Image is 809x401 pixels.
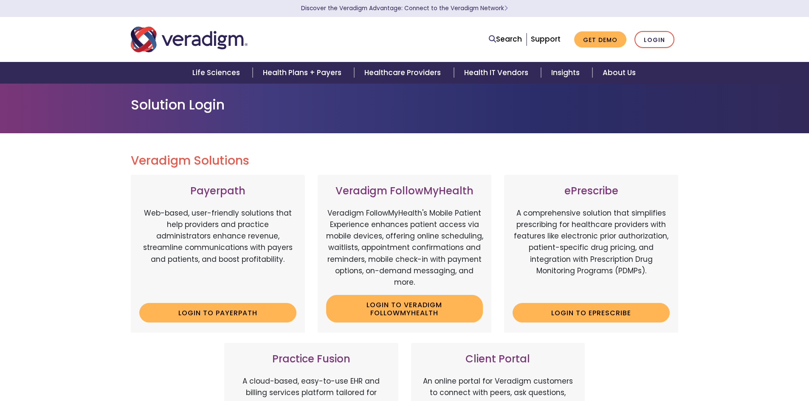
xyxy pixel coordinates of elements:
h3: Payerpath [139,185,296,197]
h3: Practice Fusion [233,353,390,365]
h3: Veradigm FollowMyHealth [326,185,483,197]
a: About Us [592,62,646,84]
h3: Client Portal [420,353,577,365]
p: Veradigm FollowMyHealth's Mobile Patient Experience enhances patient access via mobile devices, o... [326,208,483,288]
a: Login [634,31,674,48]
h2: Veradigm Solutions [131,154,679,168]
a: Discover the Veradigm Advantage: Connect to the Veradigm NetworkLearn More [301,4,508,12]
a: Login to Payerpath [139,303,296,322]
p: A comprehensive solution that simplifies prescribing for healthcare providers with features like ... [513,208,670,297]
p: Web-based, user-friendly solutions that help providers and practice administrators enhance revenu... [139,208,296,297]
a: Login to ePrescribe [513,303,670,322]
a: Life Sciences [182,62,253,84]
a: Login to Veradigm FollowMyHealth [326,295,483,322]
a: Support [531,34,561,44]
a: Health IT Vendors [454,62,541,84]
a: Healthcare Providers [354,62,454,84]
a: Insights [541,62,592,84]
a: Get Demo [574,31,626,48]
a: Search [489,34,522,45]
img: Veradigm logo [131,25,248,53]
span: Learn More [504,4,508,12]
h3: ePrescribe [513,185,670,197]
a: Health Plans + Payers [253,62,354,84]
h1: Solution Login [131,97,679,113]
